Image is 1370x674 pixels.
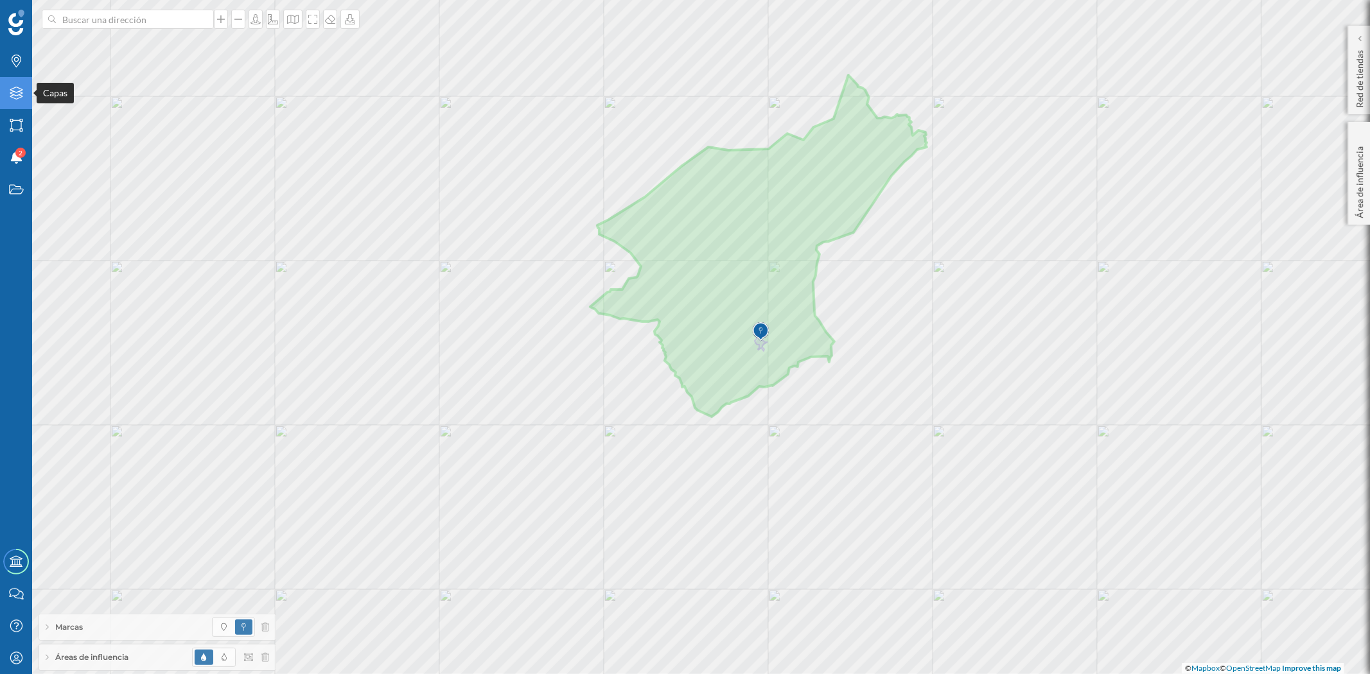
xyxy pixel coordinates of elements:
img: Geoblink Logo [8,10,24,35]
a: Mapbox [1191,663,1220,673]
span: Soporte [26,9,71,21]
a: OpenStreetMap [1226,663,1281,673]
div: Capas [37,83,74,103]
span: Marcas [55,621,83,633]
img: Marker [753,319,769,345]
div: © © [1182,663,1344,674]
span: Áreas de influencia [55,652,128,663]
p: Área de influencia [1353,141,1366,218]
p: Red de tiendas [1353,45,1366,108]
span: 2 [19,146,22,159]
a: Improve this map [1282,663,1341,673]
